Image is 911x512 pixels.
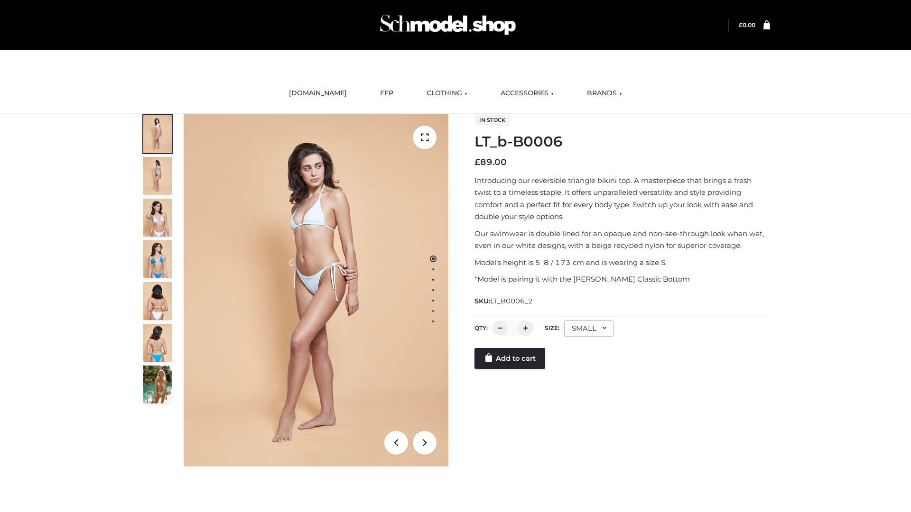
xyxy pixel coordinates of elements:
[474,114,510,126] span: In stock
[580,83,629,104] a: BRANDS
[474,157,507,167] bdi: 89.00
[143,240,172,278] img: ArielClassicBikiniTop_CloudNine_AzureSky_OW114ECO_4-scaled.jpg
[474,174,770,223] p: Introducing our reversible triangle bikini top. A masterpiece that brings a fresh twist to a time...
[490,297,533,305] span: LT_B0006_2
[474,256,770,269] p: Model’s height is 5 ‘8 / 173 cm and is wearing a size S.
[474,228,770,252] p: Our swimwear is double lined for an opaque and non-see-through look when wet, even in our white d...
[474,295,534,307] span: SKU:
[143,282,172,320] img: ArielClassicBikiniTop_CloudNine_AzureSky_OW114ECO_7-scaled.jpg
[377,6,519,44] img: Schmodel Admin 964
[474,133,770,150] h1: LT_b-B0006
[545,324,559,331] label: Size:
[143,115,172,153] img: ArielClassicBikiniTop_CloudNine_AzureSky_OW114ECO_1-scaled.jpg
[474,157,480,167] span: £
[143,366,172,403] img: Arieltop_CloudNine_AzureSky2.jpg
[282,83,354,104] a: [DOMAIN_NAME]
[373,83,400,104] a: FFP
[143,324,172,362] img: ArielClassicBikiniTop_CloudNine_AzureSky_OW114ECO_8-scaled.jpg
[143,157,172,195] img: ArielClassicBikiniTop_CloudNine_AzureSky_OW114ECO_2-scaled.jpg
[474,324,488,331] label: QTY:
[184,114,448,466] img: LT_b-B0006
[474,348,545,369] a: Add to cart
[739,21,743,28] span: £
[739,21,755,28] a: £0.00
[493,83,561,104] a: ACCESSORIES
[474,273,770,285] p: *Model is pairing it with the [PERSON_NAME] Classic Bottom
[739,21,755,28] bdi: 0.00
[419,83,474,104] a: CLOTHING
[564,320,614,337] div: SMALL
[143,199,172,237] img: ArielClassicBikiniTop_CloudNine_AzureSky_OW114ECO_3-scaled.jpg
